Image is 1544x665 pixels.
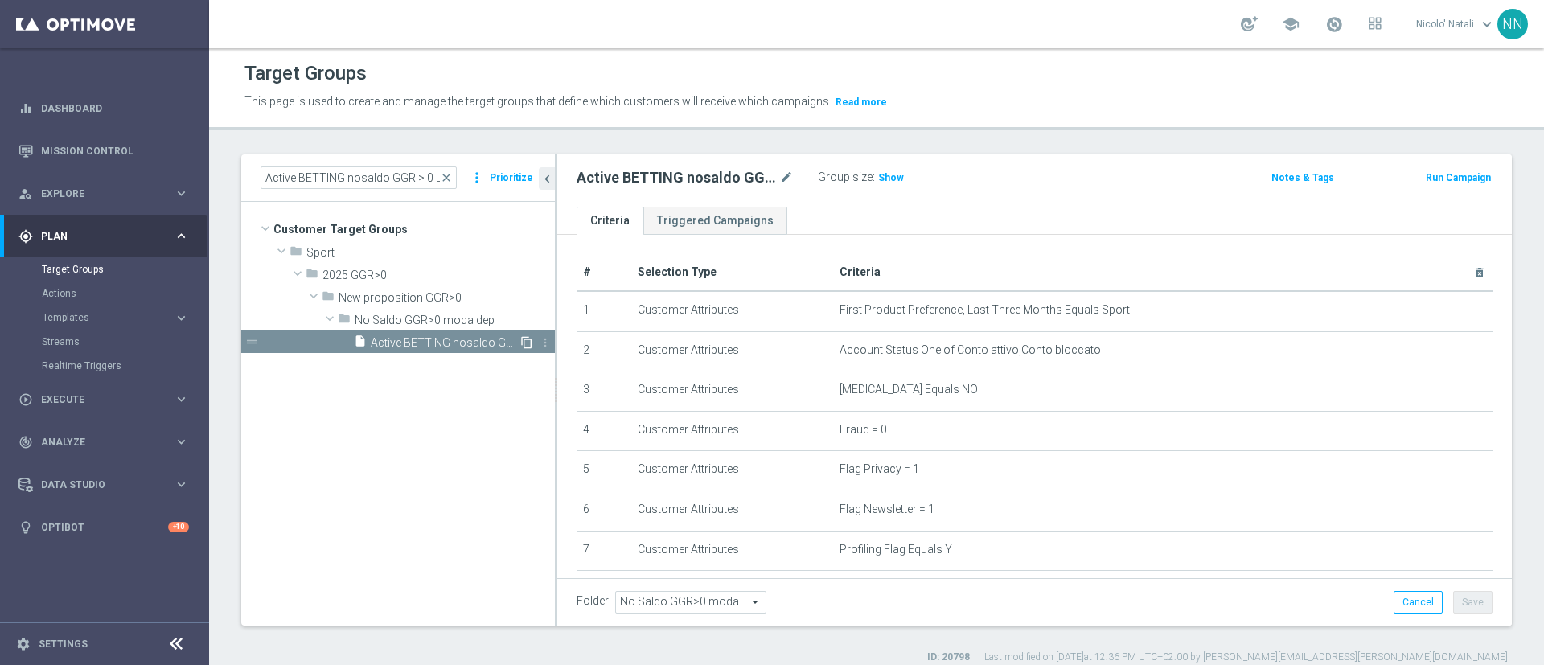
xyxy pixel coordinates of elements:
button: Prioritize [487,167,536,189]
span: Analyze [41,437,174,447]
a: Actions [42,287,167,300]
span: Show [878,172,904,183]
span: Account Status One of Conto attivo,Conto bloccato [840,343,1101,357]
span: First Product Preference, Last Three Months Equals Sport [840,303,1130,317]
th: # [577,254,631,291]
td: 6 [577,491,631,531]
button: Save [1453,591,1493,614]
i: person_search [18,187,33,201]
button: Run Campaign [1424,169,1493,187]
span: New proposition GGR&gt;0 [339,291,555,305]
div: Templates [43,313,174,322]
span: close [440,171,453,184]
i: folder [306,267,318,285]
button: chevron_left [539,167,555,190]
span: Plan [41,232,174,241]
td: 8 [577,571,631,611]
a: Nicolo' Natalikeyboard_arrow_down [1415,12,1497,36]
i: keyboard_arrow_right [174,434,189,449]
label: Last modified on [DATE] at 12:36 PM UTC+02:00 by [PERSON_NAME][EMAIL_ADDRESS][PERSON_NAME][DOMAIN... [984,651,1508,664]
i: settings [16,637,31,651]
span: Criteria [840,265,881,278]
h2: Active BETTING nosaldo GGR > 0 L3M modeH [577,168,776,187]
label: Folder [577,594,609,608]
span: Active BETTING nosaldo GGR &gt; 0 L3M modeH [371,336,519,350]
a: Streams [42,335,167,348]
span: keyboard_arrow_down [1478,15,1496,33]
span: school [1282,15,1300,33]
div: Target Groups [42,257,207,281]
button: Notes & Tags [1270,169,1336,187]
span: Explore [41,189,174,199]
td: 4 [577,411,631,451]
span: [MEDICAL_DATA] Equals NO [840,383,978,396]
td: Customer Attributes [631,331,833,371]
a: Realtime Triggers [42,359,167,372]
span: Flag Privacy = 1 [840,462,919,476]
button: Mission Control [18,145,190,158]
div: Analyze [18,435,174,449]
button: person_search Explore keyboard_arrow_right [18,187,190,200]
td: Customer Attributes [631,291,833,331]
h1: Target Groups [244,62,367,85]
span: Fraud = 0 [840,423,887,437]
th: Selection Type [631,254,833,291]
td: Customer Attributes [631,491,833,531]
i: lightbulb [18,520,33,535]
span: Sport [306,246,555,260]
button: equalizer Dashboard [18,102,190,115]
a: Settings [39,639,88,649]
input: Quick find group or folder [261,166,457,189]
div: NN [1497,9,1528,39]
td: Customer Attributes [631,571,833,611]
i: keyboard_arrow_right [174,477,189,492]
div: Dashboard [18,87,189,129]
i: chevron_left [540,171,555,187]
button: track_changes Analyze keyboard_arrow_right [18,436,190,449]
span: Data Studio [41,480,174,490]
button: gps_fixed Plan keyboard_arrow_right [18,230,190,243]
button: play_circle_outline Execute keyboard_arrow_right [18,393,190,406]
i: keyboard_arrow_right [174,228,189,244]
div: Realtime Triggers [42,354,207,378]
i: Duplicate Target group [520,336,533,349]
div: Mission Control [18,129,189,172]
div: Actions [42,281,207,306]
label: ID: 20798 [927,651,970,664]
i: play_circle_outline [18,392,33,407]
td: 7 [577,531,631,571]
i: insert_drive_file [354,335,367,353]
a: Criteria [577,207,643,235]
i: delete_forever [1473,266,1486,279]
div: Data Studio [18,478,174,492]
button: Read more [834,93,889,111]
a: Optibot [41,506,168,548]
div: Streams [42,330,207,354]
td: 1 [577,291,631,331]
i: track_changes [18,435,33,449]
button: Data Studio keyboard_arrow_right [18,478,190,491]
td: Customer Attributes [631,371,833,412]
button: Cancel [1394,591,1443,614]
td: Customer Attributes [631,451,833,491]
td: 5 [577,451,631,491]
div: Plan [18,229,174,244]
button: lightbulb Optibot +10 [18,521,190,534]
div: Templates [42,306,207,330]
span: Execute [41,395,174,404]
a: Target Groups [42,263,167,276]
td: Customer Attributes [631,411,833,451]
i: folder [322,289,335,308]
i: mode_edit [779,168,794,187]
i: more_vert [539,336,552,349]
td: 2 [577,331,631,371]
div: Templates keyboard_arrow_right [42,311,190,324]
a: Triggered Campaigns [643,207,787,235]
